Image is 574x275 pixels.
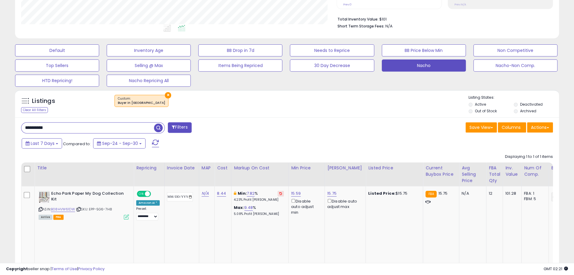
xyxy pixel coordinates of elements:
span: | SKU: EPP-5G6-7H8 [76,207,112,212]
div: % [234,205,284,216]
div: % [234,191,284,202]
div: Buyer in [GEOGRAPHIC_DATA] [118,101,165,105]
div: Current Buybox Price [425,165,456,177]
a: Terms of Use [52,266,77,272]
div: FBM: 5 [524,196,544,202]
small: Prev: 0 [343,3,352,6]
div: Disable auto adjust min [291,198,320,215]
div: Displaying 1 to 1 of 1 items [505,154,553,160]
small: FBA [425,191,437,197]
label: Archived [520,108,536,114]
span: 2025-10-9 02:21 GMT [544,266,568,272]
div: Markup on Cost [234,165,286,171]
button: Save View [466,122,497,133]
b: Min: [238,190,247,196]
span: Columns [502,124,521,130]
div: Listed Price [368,165,420,171]
a: Privacy Policy [78,266,105,272]
div: $15.75 [368,191,418,196]
button: Selling @ Max [107,59,191,72]
b: Total Inventory Value: [337,17,378,22]
div: N/A [462,191,481,196]
th: The percentage added to the cost of goods (COGS) that forms the calculator for Min & Max prices. [231,162,288,186]
div: Disable auto adjust max [327,198,361,209]
b: Listed Price: [368,190,396,196]
b: Max: [234,205,244,210]
div: [PERSON_NAME] [327,165,363,171]
button: Non Competitive [473,44,557,56]
small: Prev: N/A [454,3,466,6]
a: 9.48 [244,205,253,211]
img: 51oYXnn01BL._SL40_.jpg [39,191,50,203]
button: Filters [168,122,191,133]
strong: Copyright [6,266,28,272]
label: Deactivated [520,102,542,107]
span: FBA [53,215,64,220]
div: 12 [489,191,498,196]
button: Last 7 Days [22,138,62,149]
span: All listings currently available for purchase on Amazon [39,215,52,220]
button: Columns [498,122,526,133]
label: Out of Stock [475,108,497,114]
th: CSV column name: cust_attr_3_Invoice Date [164,162,199,186]
div: Repricing [136,165,162,171]
div: Clear All Filters [21,107,48,113]
div: Invoice Date [167,165,196,171]
div: Buyer [551,165,573,171]
b: Short Term Storage Fees: [337,24,384,29]
span: Custom: [118,96,165,105]
button: Default [15,44,99,56]
label: Active [475,102,486,107]
span: 15.75 [438,190,447,196]
div: Title [37,165,131,171]
button: Needs to Reprice [290,44,374,56]
a: 15.59 [291,190,301,197]
span: Sep-24 - Sep-30 [102,140,138,146]
button: BB Drop in 7d [198,44,282,56]
span: ON [137,191,145,197]
a: 8.44 [217,190,226,197]
p: 5.08% Profit [PERSON_NAME] [234,212,284,216]
div: 101.28 [505,191,517,196]
button: Inventory Age [107,44,191,56]
button: × [165,92,171,98]
div: MAP [202,165,212,171]
div: Cost [217,165,229,171]
a: 15.75 [327,190,337,197]
a: N/A [202,190,209,197]
span: N/A [385,23,393,29]
button: Top Sellers [15,59,99,72]
h5: Listings [32,97,55,105]
span: Last 7 Days [31,140,55,146]
button: Actions [527,122,553,133]
div: seller snap | | [6,266,105,272]
div: Amazon AI * [136,200,160,206]
b: Echo Park Paper My Dog Collection Kit [51,191,124,203]
p: 4.23% Profit [PERSON_NAME] [234,198,284,202]
button: 30 Day Decrease [290,59,374,72]
div: FBA Total Qty [489,165,500,184]
button: Sep-24 - Sep-30 [93,138,146,149]
div: Inv. value [505,165,519,177]
a: B08HVW61DW [51,207,75,212]
a: 7.82 [247,190,255,197]
div: ASIN: [39,191,129,219]
div: Avg Selling Price [462,165,484,184]
button: Nacho-Non Comp. [473,59,557,72]
p: Listing States: [469,95,559,101]
button: HTD Repricing! [15,75,99,87]
div: Preset: [136,207,160,220]
button: Items Being Repriced [198,59,282,72]
button: Nacho [382,59,466,72]
div: Num of Comp. [524,165,546,177]
li: $101 [337,15,548,22]
div: Min Price [291,165,322,171]
span: Compared to: [63,141,91,147]
button: BB Price Below Min [382,44,466,56]
div: FBA: 1 [524,191,544,196]
span: OFF [150,191,160,197]
button: Nacho Repricing All [107,75,191,87]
